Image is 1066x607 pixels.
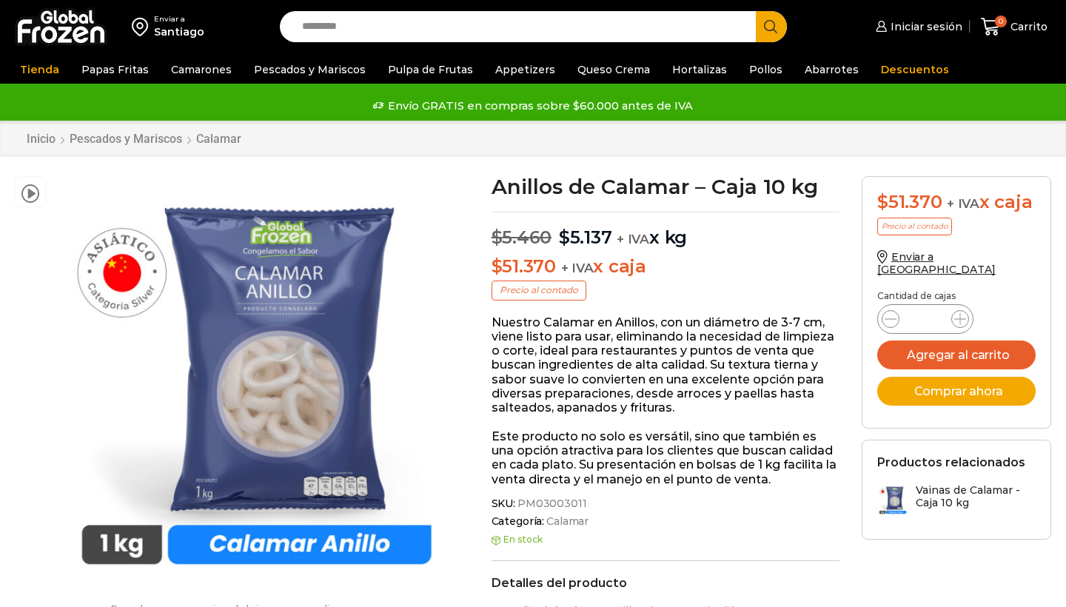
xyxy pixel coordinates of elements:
div: Santiago [154,24,204,39]
span: $ [492,227,503,248]
span: PM03003011 [515,497,587,510]
p: Cantidad de cajas [877,291,1036,301]
a: Vainas de Calamar - Caja 10 kg [877,484,1036,516]
a: Descuentos [874,56,956,84]
bdi: 5.137 [559,227,612,248]
a: Pescados y Mariscos [247,56,373,84]
input: Product quantity [911,309,939,329]
img: Calamar-anillo [53,176,460,583]
span: Carrito [1007,19,1047,34]
span: + IVA [561,261,594,275]
a: Hortalizas [665,56,734,84]
a: Calamar [195,132,242,146]
span: SKU: [492,497,840,510]
span: Iniciar sesión [887,19,962,34]
span: $ [877,191,888,212]
img: address-field-icon.svg [132,14,154,39]
a: Appetizers [488,56,563,84]
span: 0 [995,16,1007,27]
a: Tienda [13,56,67,84]
span: Categoría: [492,515,840,528]
nav: Breadcrumb [26,132,242,146]
p: x kg [492,212,840,249]
a: Camarones [164,56,239,84]
button: Agregar al carrito [877,341,1036,369]
a: Pulpa de Frutas [381,56,480,84]
button: Search button [756,11,787,42]
a: Iniciar sesión [872,12,962,41]
p: Precio al contado [492,281,586,300]
a: Abarrotes [797,56,866,84]
p: Nuestro Calamar en Anillos, con un diámetro de 3-7 cm, viene listo para usar, eliminando la neces... [492,315,840,415]
span: + IVA [947,196,979,211]
a: Pescados y Mariscos [69,132,183,146]
p: En stock [492,534,840,545]
a: Inicio [26,132,56,146]
a: Pollos [742,56,790,84]
div: Enviar a [154,14,204,24]
a: Enviar a [GEOGRAPHIC_DATA] [877,250,996,276]
h1: Anillos de Calamar – Caja 10 kg [492,176,840,197]
bdi: 51.370 [877,191,942,212]
p: Precio al contado [877,218,952,235]
bdi: 5.460 [492,227,552,248]
span: $ [492,255,503,277]
a: Calamar [544,515,589,528]
bdi: 51.370 [492,255,556,277]
div: x caja [877,192,1036,213]
a: Papas Fritas [74,56,156,84]
a: 0 Carrito [977,10,1051,44]
button: Comprar ahora [877,377,1036,406]
a: Queso Crema [570,56,657,84]
span: $ [559,227,570,248]
h2: Detalles del producto [492,576,840,590]
p: x caja [492,256,840,278]
span: + IVA [617,232,649,247]
span: Este producto no solo es versátil, sino que también es una opción atractiva para los clientes que... [492,429,837,486]
h3: Vainas de Calamar - Caja 10 kg [916,484,1036,509]
h2: Productos relacionados [877,455,1025,469]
